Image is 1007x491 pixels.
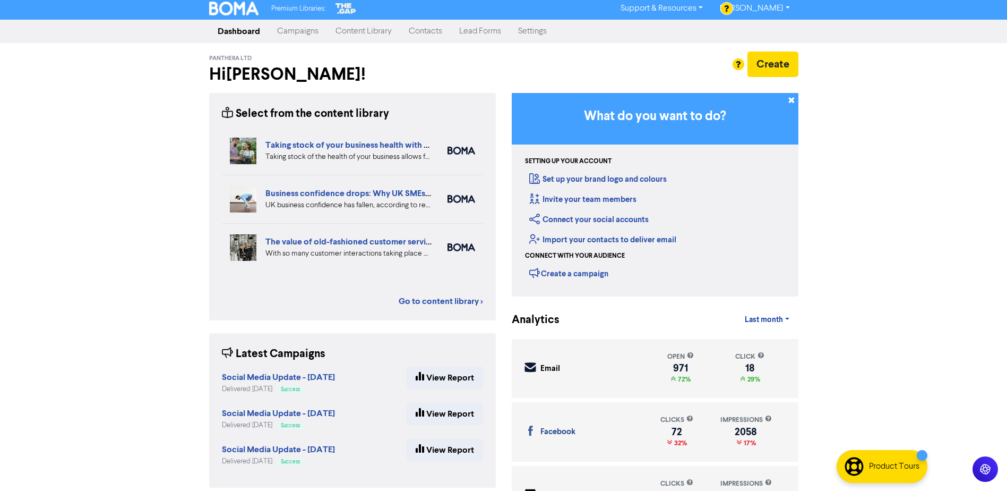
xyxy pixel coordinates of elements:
[269,21,327,42] a: Campaigns
[667,364,694,373] div: 971
[672,439,687,447] span: 32%
[222,446,335,454] a: Social Media Update - [DATE]
[265,248,432,259] div: With so many customer interactions taking place online, your online customer service has to be fi...
[222,372,335,383] strong: Social Media Update - [DATE]
[735,364,764,373] div: 18
[667,352,694,362] div: open
[512,93,798,297] div: Getting Started in BOMA
[222,106,389,122] div: Select from the content library
[529,265,608,281] div: Create a campaign
[660,479,693,489] div: clicks
[222,384,335,394] div: Delivered [DATE]
[407,439,483,461] a: View Report
[660,415,693,425] div: clicks
[510,21,555,42] a: Settings
[271,5,325,12] span: Premium Libraries:
[209,64,496,84] h2: Hi [PERSON_NAME] !
[747,52,798,77] button: Create
[529,235,676,245] a: Import your contacts to deliver email
[407,367,483,389] a: View Report
[525,251,625,261] div: Connect with your audience
[512,312,546,328] div: Analytics
[676,375,691,384] span: 72%
[529,194,636,205] a: Invite your team members
[265,151,432,163] div: Taking stock of the health of your business allows for more effective planning, early warning abo...
[222,420,335,430] div: Delivered [DATE]
[222,456,335,467] div: Delivered [DATE]
[281,423,300,428] span: Success
[265,236,514,247] a: The value of old-fashioned customer service: getting data insights
[407,403,483,425] a: View Report
[720,479,772,489] div: impressions
[720,428,772,436] div: 2058
[540,426,575,438] div: Facebook
[447,243,475,251] img: boma
[447,195,475,203] img: boma
[222,408,335,419] strong: Social Media Update - [DATE]
[540,363,560,375] div: Email
[222,410,335,418] a: Social Media Update - [DATE]
[660,428,693,436] div: 72
[265,140,445,150] a: Taking stock of your business health with ratios
[209,21,269,42] a: Dashboard
[222,444,335,455] strong: Social Media Update - [DATE]
[954,440,1007,491] iframe: Chat Widget
[528,109,782,124] h3: What do you want to do?
[400,21,451,42] a: Contacts
[265,188,503,199] a: Business confidence drops: Why UK SMEs need to remain agile
[281,459,300,464] span: Success
[209,55,252,62] span: Panthera Ltd
[529,174,667,184] a: Set up your brand logo and colours
[222,346,325,362] div: Latest Campaigns
[265,200,432,211] div: UK business confidence has fallen, according to recent results from the FSB. But despite the chal...
[222,374,335,382] a: Social Media Update - [DATE]
[451,21,510,42] a: Lead Forms
[745,375,760,384] span: 29%
[327,21,400,42] a: Content Library
[447,147,475,155] img: boma_accounting
[209,2,259,15] img: BOMA Logo
[281,387,300,392] span: Success
[735,352,764,362] div: click
[399,295,483,308] a: Go to content library >
[745,315,783,325] span: Last month
[525,157,612,166] div: Setting up your account
[720,415,772,425] div: impressions
[334,2,357,15] img: The Gap
[736,309,798,331] a: Last month
[742,439,756,447] span: 17%
[529,215,649,225] a: Connect your social accounts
